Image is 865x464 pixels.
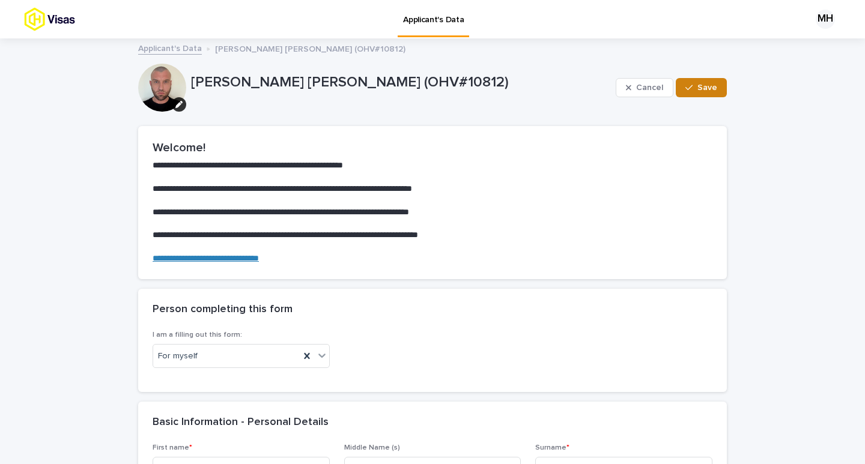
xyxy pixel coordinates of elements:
[153,331,242,339] span: I am a filling out this form:
[153,140,712,155] h2: Welcome!
[158,350,198,363] span: For myself
[535,444,569,451] span: Surname
[138,41,202,55] a: Applicant's Data
[153,303,293,316] h2: Person completing this form
[676,78,727,97] button: Save
[636,83,663,92] span: Cancel
[215,41,405,55] p: [PERSON_NAME] [PERSON_NAME] (OHV#10812)
[697,83,717,92] span: Save
[616,78,673,97] button: Cancel
[191,74,611,91] p: [PERSON_NAME] [PERSON_NAME] (OHV#10812)
[153,416,329,429] h2: Basic Information - Personal Details
[816,10,835,29] div: MH
[344,444,400,451] span: Middle Name (s)
[153,444,192,451] span: First name
[24,7,118,31] img: tx8HrbJQv2PFQx4TXEq5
